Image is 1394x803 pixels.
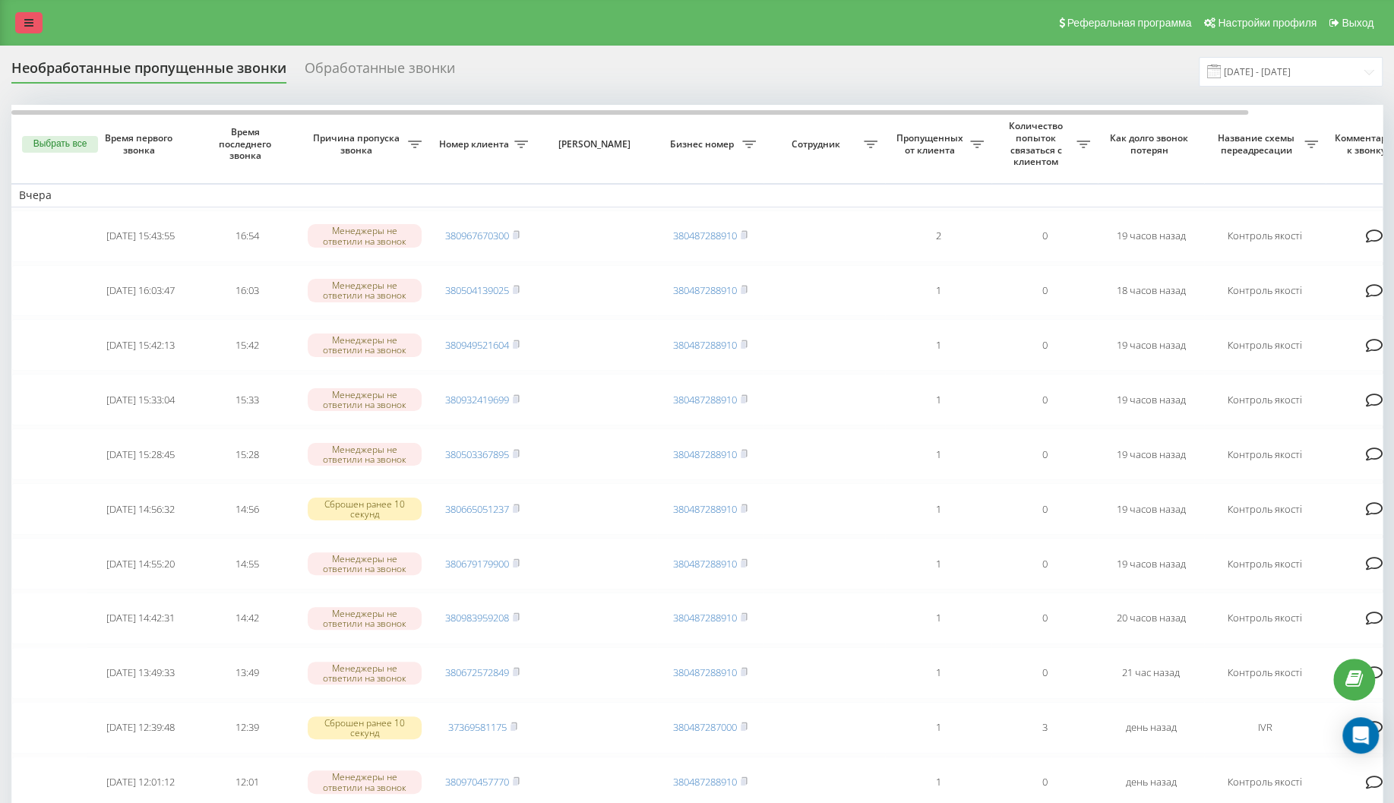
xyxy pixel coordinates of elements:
[1098,374,1204,425] td: 19 часов назад
[1098,538,1204,590] td: 19 часов назад
[1204,319,1326,371] td: Контроль якості
[308,716,422,739] div: Сброшен ранее 10 секунд
[87,702,194,754] td: [DATE] 12:39:48
[1204,702,1326,754] td: IVR
[445,665,509,679] a: 380672572849
[308,334,422,356] div: Менеджеры не ответили на звонок
[1067,17,1191,29] span: Реферальная программа
[1204,210,1326,262] td: Контроль якості
[445,557,509,571] a: 380679179900
[1342,17,1373,29] span: Выход
[308,443,422,466] div: Менеджеры не ответили на звонок
[87,319,194,371] td: [DATE] 15:42:13
[1098,319,1204,371] td: 19 часов назад
[548,138,644,150] span: [PERSON_NAME]
[893,132,970,156] span: Пропущенных от клиента
[1098,483,1204,535] td: 19 часов назад
[308,388,422,411] div: Менеджеры не ответили на звонок
[673,283,737,297] a: 380487288910
[1098,428,1204,480] td: 19 часов назад
[194,374,300,425] td: 15:33
[445,338,509,352] a: 380949521604
[673,338,737,352] a: 380487288910
[885,483,991,535] td: 1
[673,229,737,242] a: 380487288910
[437,138,514,150] span: Номер клиента
[673,665,737,679] a: 380487288910
[1098,265,1204,317] td: 18 часов назад
[206,126,288,162] span: Время последнего звонка
[445,502,509,516] a: 380665051237
[999,120,1076,167] span: Количество попыток связаться с клиентом
[308,662,422,684] div: Менеджеры не ответили на звонок
[305,60,455,84] div: Обработанные звонки
[87,374,194,425] td: [DATE] 15:33:04
[87,428,194,480] td: [DATE] 15:28:45
[308,607,422,630] div: Менеджеры не ответили на звонок
[991,647,1098,699] td: 0
[885,374,991,425] td: 1
[194,265,300,317] td: 16:03
[1342,717,1379,754] div: Open Intercom Messenger
[308,224,422,247] div: Менеджеры не ответили на звонок
[885,538,991,590] td: 1
[194,210,300,262] td: 16:54
[1204,647,1326,699] td: Контроль якості
[771,138,864,150] span: Сотрудник
[1204,538,1326,590] td: Контроль якості
[991,702,1098,754] td: 3
[87,265,194,317] td: [DATE] 16:03:47
[885,647,991,699] td: 1
[87,483,194,535] td: [DATE] 14:56:32
[100,132,182,156] span: Время первого звонка
[1204,593,1326,644] td: Контроль якості
[308,498,422,520] div: Сброшен ранее 10 секунд
[885,702,991,754] td: 1
[673,393,737,406] a: 380487288910
[673,502,737,516] a: 380487288910
[194,647,300,699] td: 13:49
[1098,593,1204,644] td: 20 часов назад
[991,483,1098,535] td: 0
[1204,374,1326,425] td: Контроль якості
[308,552,422,575] div: Менеджеры не ответили на звонок
[448,720,507,734] a: 37369581175
[87,210,194,262] td: [DATE] 15:43:55
[87,538,194,590] td: [DATE] 14:55:20
[1218,17,1317,29] span: Настройки профиля
[87,593,194,644] td: [DATE] 14:42:31
[673,775,737,789] a: 380487288910
[1212,132,1304,156] span: Название схемы переадресации
[673,720,737,734] a: 380487287000
[194,483,300,535] td: 14:56
[673,447,737,461] a: 380487288910
[885,265,991,317] td: 1
[194,538,300,590] td: 14:55
[991,374,1098,425] td: 0
[665,138,742,150] span: Бизнес номер
[445,229,509,242] a: 380967670300
[885,210,991,262] td: 2
[885,593,991,644] td: 1
[991,593,1098,644] td: 0
[445,611,509,624] a: 380983959208
[991,265,1098,317] td: 0
[1204,265,1326,317] td: Контроль якості
[991,210,1098,262] td: 0
[991,319,1098,371] td: 0
[1098,702,1204,754] td: день назад
[1204,428,1326,480] td: Контроль якості
[445,447,509,461] a: 380503367895
[885,319,991,371] td: 1
[991,538,1098,590] td: 0
[445,393,509,406] a: 380932419699
[1098,647,1204,699] td: 21 час назад
[1110,132,1192,156] span: Как долго звонок потерян
[308,770,422,793] div: Менеджеры не ответили на звонок
[22,136,98,153] button: Выбрать все
[194,319,300,371] td: 15:42
[194,428,300,480] td: 15:28
[87,647,194,699] td: [DATE] 13:49:33
[1098,210,1204,262] td: 19 часов назад
[885,428,991,480] td: 1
